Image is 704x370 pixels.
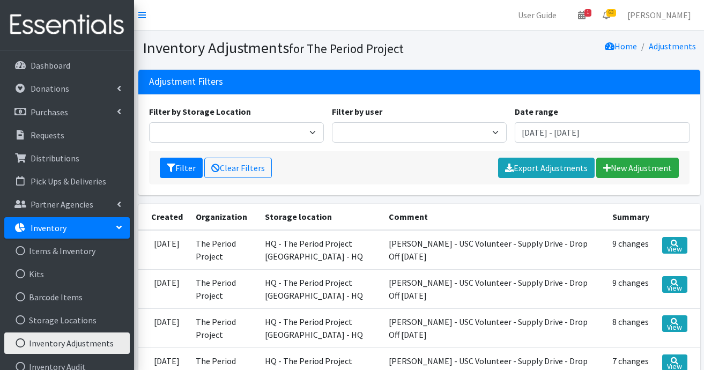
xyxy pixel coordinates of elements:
th: Summary [606,204,656,230]
td: 9 changes [606,230,656,270]
td: HQ - The Period Project [GEOGRAPHIC_DATA] - HQ [258,308,382,347]
th: Organization [189,204,258,230]
a: Requests [4,124,130,146]
label: Filter by Storage Location [149,105,251,118]
p: Inventory [31,223,66,233]
a: Storage Locations [4,309,130,331]
a: New Adjustment [596,158,679,178]
h1: Inventory Adjustments [143,39,416,57]
a: Inventory Adjustments [4,332,130,354]
td: The Period Project [189,269,258,308]
a: View [662,276,687,293]
a: Export Adjustments [498,158,595,178]
a: Dashboard [4,55,130,76]
td: 9 changes [606,269,656,308]
a: Clear Filters [204,158,272,178]
th: Storage location [258,204,382,230]
time: [DATE] [154,356,180,366]
a: Barcode Items [4,286,130,308]
a: Adjustments [649,41,696,51]
th: Comment [382,204,606,230]
td: HQ - The Period Project [GEOGRAPHIC_DATA] - HQ [258,230,382,270]
time: [DATE] [154,316,180,327]
label: Filter by user [332,105,382,118]
p: Requests [31,130,64,140]
td: 8 changes [606,308,656,347]
a: User Guide [509,4,565,26]
a: 63 [594,4,619,26]
span: 1 [584,9,591,17]
td: [PERSON_NAME] - USC Volunteer - Supply Drive - Drop Off [DATE] [382,308,606,347]
time: [DATE] [154,277,180,288]
a: Purchases [4,101,130,123]
a: Pick Ups & Deliveries [4,171,130,192]
th: Created [138,204,189,230]
a: Donations [4,78,130,99]
button: Filter [160,158,203,178]
time: [DATE] [154,238,180,249]
a: [PERSON_NAME] [619,4,700,26]
a: Items & Inventory [4,240,130,262]
h3: Adjustment Filters [149,76,223,87]
p: Donations [31,83,69,94]
a: 1 [569,4,594,26]
td: HQ - The Period Project [GEOGRAPHIC_DATA] - HQ [258,269,382,308]
td: [PERSON_NAME] - USC Volunteer - Supply Drive - Drop Off [DATE] [382,269,606,308]
td: The Period Project [189,308,258,347]
a: Partner Agencies [4,194,130,215]
p: Partner Agencies [31,199,93,210]
label: Date range [515,105,558,118]
a: View [662,315,687,332]
input: January 1, 2011 - December 31, 2011 [515,122,690,143]
p: Purchases [31,107,68,117]
a: Home [605,41,637,51]
p: Distributions [31,153,79,164]
a: Kits [4,263,130,285]
span: 63 [606,9,616,17]
a: Distributions [4,147,130,169]
small: for The Period Project [289,41,404,56]
td: [PERSON_NAME] - USC Volunteer - Supply Drive - Drop Off [DATE] [382,230,606,270]
img: HumanEssentials [4,7,130,43]
p: Dashboard [31,60,70,71]
a: Inventory [4,217,130,239]
a: View [662,237,687,254]
p: Pick Ups & Deliveries [31,176,106,187]
td: The Period Project [189,230,258,270]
